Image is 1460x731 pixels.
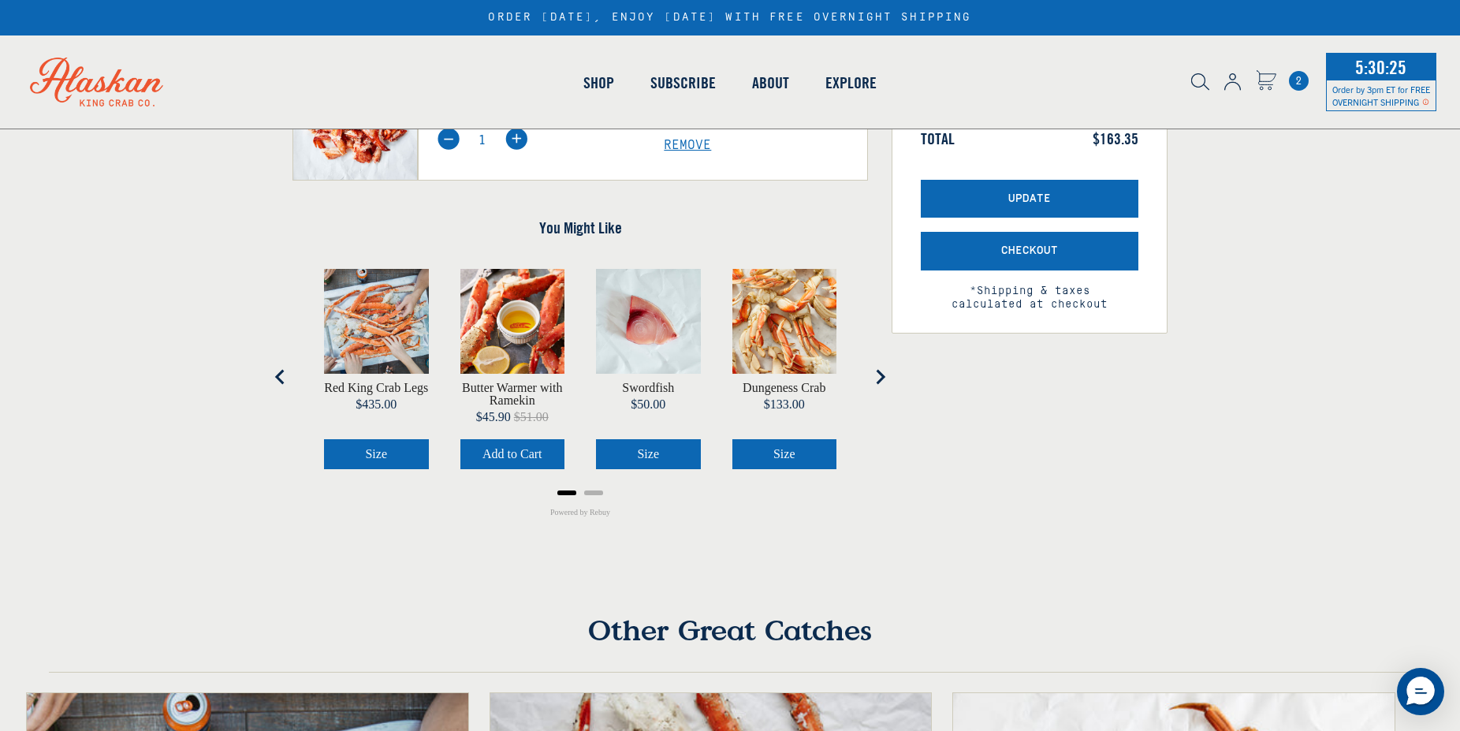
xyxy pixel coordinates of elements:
[734,38,807,128] a: About
[265,361,296,393] button: Go to last slide
[1093,129,1138,148] span: $163.35
[438,128,460,150] img: minus
[482,447,542,461] span: Add to Cart
[631,397,665,411] span: $50.00
[476,410,511,423] span: $45.90
[637,447,659,461] span: Size
[864,361,896,393] button: Next slide
[596,269,701,374] img: Swordfish
[632,38,734,128] a: Subscribe
[292,218,868,237] h4: You Might Like
[622,382,674,394] a: View Swordfish
[292,485,868,498] ul: Select a slide to show
[550,501,610,524] a: Powered by Rebuy
[1289,71,1309,91] span: 2
[921,270,1138,311] span: *Shipping & taxes calculated at checkout
[596,439,701,469] button: Select Swordfish size
[1332,84,1430,107] span: Order by 3pm ET for FREE OVERNIGHT SHIPPING
[8,35,185,129] img: Alaskan King Crab Co. logo
[1289,71,1309,91] a: Cart
[732,439,837,469] button: Select Dungeness Crab size
[557,490,576,495] button: Go to page 1
[308,253,445,485] div: product
[505,128,527,150] img: plus
[324,269,429,374] img: Red King Crab Legs
[356,397,397,411] span: $435.00
[1001,244,1058,258] span: Checkout
[324,439,429,469] button: Select Red King Crab Legs size
[807,38,895,128] a: Explore
[514,410,549,423] span: $51.00
[1351,51,1410,83] span: 5:30:25
[717,253,853,485] div: product
[460,269,565,374] img: View Butter Warmer with Ramekin
[921,180,1138,218] button: Update
[365,447,387,461] span: Size
[1422,96,1429,107] span: Shipping Notice Icon
[921,129,955,148] span: Total
[732,269,837,374] img: Dungeness Crab
[764,397,805,411] span: $133.00
[1224,73,1241,91] img: account
[743,382,825,394] a: View Dungeness Crab
[49,613,1411,673] h4: Other Great Catches
[584,490,603,495] button: Go to page 2
[1397,668,1444,715] div: Messenger Dummy Widget
[460,382,565,407] a: View Butter Warmer with Ramekin
[1008,192,1051,206] span: Update
[1256,70,1276,93] a: Cart
[445,253,581,485] div: product
[488,11,971,24] div: ORDER [DATE], ENJOY [DATE] WITH FREE OVERNIGHT SHIPPING
[773,447,795,461] span: Size
[664,138,867,153] a: Remove
[460,439,565,469] button: Add the product, Butter Warmer with Ramekin to Cart
[324,382,428,394] a: View Red King Crab Legs
[565,38,632,128] a: Shop
[580,253,717,485] div: product
[1191,73,1209,91] img: search
[921,232,1138,270] button: Checkout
